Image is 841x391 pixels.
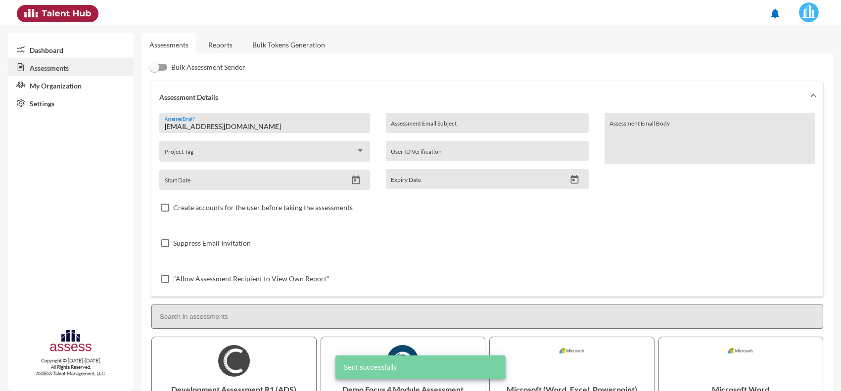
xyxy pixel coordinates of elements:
[347,175,365,185] button: Open calendar
[8,76,134,94] a: My Organization
[8,357,134,377] p: Copyright © [DATE]-[DATE]. All Rights Reserved. ASSESS Talent Management, LLC.
[151,113,823,297] div: Assessment Details
[173,237,251,249] span: Suppress Email Invitation
[566,174,583,185] button: Open calendar
[8,41,134,58] a: Dashboard
[165,123,365,130] input: Assessee Email
[151,304,823,329] input: Search in assessments
[149,41,188,49] a: Assessments
[171,61,245,73] span: Bulk Assessment Sender
[343,362,397,372] span: Sent successfully
[8,58,134,76] a: Assessments
[200,33,240,57] a: Reports
[173,273,329,285] span: "Allow Assessment Recipient to View Own Report"
[244,33,333,57] a: Bulk Tokens Generation
[8,94,134,112] a: Settings
[49,328,93,355] img: assesscompany-logo.png
[173,202,353,214] span: Create accounts for the user before taking the assessments
[769,7,781,19] mat-icon: notifications
[151,81,823,113] mat-expansion-panel-header: Assessment Details
[159,93,803,101] mat-panel-title: Assessment Details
